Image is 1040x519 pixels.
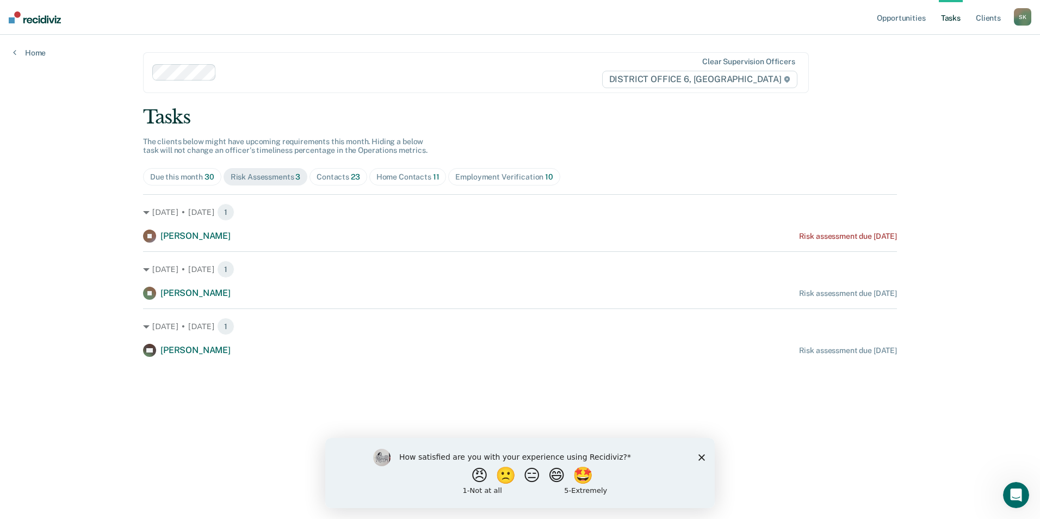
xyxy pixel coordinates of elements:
[231,172,301,182] div: Risk Assessments
[351,172,360,181] span: 23
[1014,8,1031,26] div: S K
[9,11,61,23] img: Recidiviz
[13,48,46,58] a: Home
[602,71,797,88] span: DISTRICT OFFICE 6, [GEOGRAPHIC_DATA]
[433,172,439,181] span: 11
[143,106,897,128] div: Tasks
[799,232,897,241] div: Risk assessment due [DATE]
[376,172,439,182] div: Home Contacts
[317,172,360,182] div: Contacts
[799,289,897,298] div: Risk assessment due [DATE]
[217,318,234,335] span: 1
[702,57,795,66] div: Clear supervision officers
[217,203,234,221] span: 1
[160,345,231,355] span: [PERSON_NAME]
[545,172,553,181] span: 10
[160,288,231,298] span: [PERSON_NAME]
[325,438,715,508] iframe: Survey by Kim from Recidiviz
[1014,8,1031,26] button: SK
[143,137,428,155] span: The clients below might have upcoming requirements this month. Hiding a below task will not chang...
[205,172,214,181] span: 30
[160,231,231,241] span: [PERSON_NAME]
[799,346,897,355] div: Risk assessment due [DATE]
[455,172,553,182] div: Employment Verification
[217,261,234,278] span: 1
[143,261,897,278] div: [DATE] • [DATE] 1
[295,172,300,181] span: 3
[143,203,897,221] div: [DATE] • [DATE] 1
[143,318,897,335] div: [DATE] • [DATE] 1
[150,172,214,182] div: Due this month
[1003,482,1029,508] iframe: Intercom live chat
